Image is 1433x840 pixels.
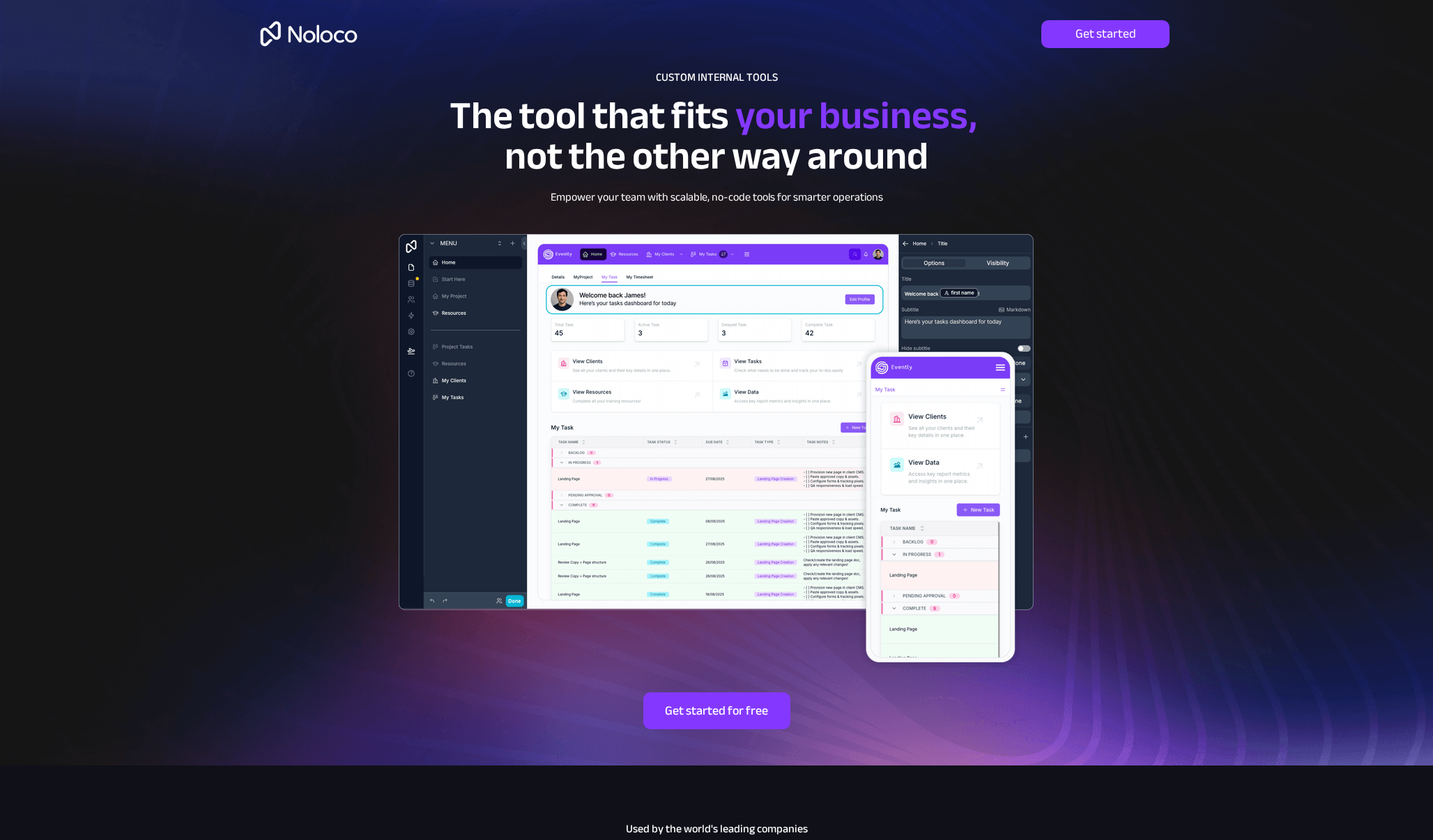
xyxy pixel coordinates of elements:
span: Used by the world's leading companies [626,818,808,839]
span: Get started for free [643,703,790,719]
span: The tool that fits [450,79,729,152]
span: Get started [1041,26,1170,42]
span: Empower your team with scalable, no-code tools for smarter operations [551,187,883,208]
span: not the other way around [505,120,928,192]
a: Get started for free [643,692,790,729]
span: CUSTOM INTERNAL TOOLS [656,67,778,88]
a: Get started [1041,20,1170,48]
span: your business, [735,79,977,152]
